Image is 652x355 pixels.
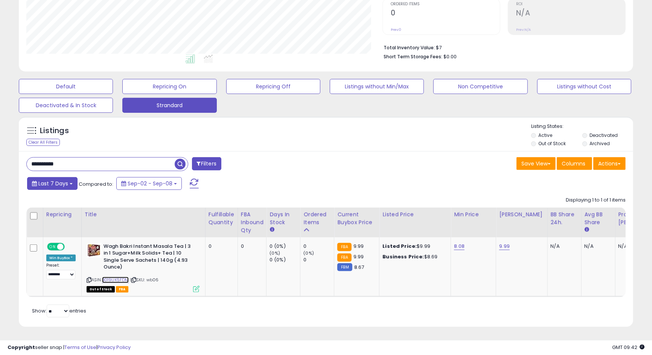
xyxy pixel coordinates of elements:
a: Terms of Use [64,344,96,351]
small: (0%) [303,250,314,256]
div: Avg BB Share [585,211,612,226]
div: 0 [241,243,261,250]
div: Repricing [46,211,78,218]
label: Archived [590,140,610,147]
span: 8.67 [354,264,364,271]
img: 51fNr70m+xL._SL40_.jpg [87,243,102,258]
div: 0 (0%) [270,256,300,263]
span: $0.00 [443,53,457,60]
div: Listed Price [382,211,448,218]
b: Total Inventory Value: [384,44,435,51]
b: Business Price: [382,253,424,260]
span: Sep-02 - Sep-08 [128,180,172,187]
div: Win BuyBox * [46,255,76,261]
a: B019UK5FDM [102,277,129,283]
b: Wagh Bakri Instant Masala Tea | 3 in 1 Sugar+Milk Solids+ Tea | 10 Single Serve Sachets | 140g (4... [104,243,195,273]
div: Fulfillable Quantity [209,211,235,226]
div: 0 [303,243,334,250]
span: FBA [116,286,129,293]
div: ASIN: [87,243,200,292]
label: Active [538,132,552,138]
button: Deactivated & In Stock [19,98,113,113]
small: FBA [337,243,351,251]
div: 0 [209,243,232,250]
small: Days In Stock. [270,226,274,233]
div: Min Price [454,211,493,218]
button: Repricing Off [226,79,320,94]
label: Out of Stock [538,140,566,147]
span: Compared to: [79,181,113,188]
span: Last 7 Days [38,180,68,187]
div: $8.69 [382,253,445,260]
div: Days In Stock [270,211,297,226]
span: 9.99 [353,243,364,250]
span: ON [48,243,57,250]
small: (0%) [270,250,280,256]
button: Non Competitive [433,79,527,94]
button: Save View [516,157,556,170]
span: All listings that are currently out of stock and unavailable for purchase on Amazon [87,286,115,293]
button: Default [19,79,113,94]
b: Listed Price: [382,243,417,250]
button: Repricing On [122,79,216,94]
small: Avg BB Share. [585,226,589,233]
div: 0 [303,256,334,263]
div: Ordered Items [303,211,331,226]
span: 9.99 [353,253,364,260]
span: 2025-09-16 09:42 GMT [612,344,644,351]
button: Sep-02 - Sep-08 [116,177,182,190]
button: Last 7 Days [27,177,78,190]
span: Ordered Items [391,2,500,6]
p: Listing States: [531,123,633,130]
div: Displaying 1 to 1 of 1 items [566,197,626,204]
div: seller snap | | [8,344,131,351]
div: BB Share 24h. [551,211,578,226]
div: Current Buybox Price [337,211,376,226]
small: Prev: 0 [391,27,401,32]
span: ROI [516,2,625,6]
small: FBM [337,263,352,271]
div: 0 (0%) [270,243,300,250]
button: Strandard [122,98,216,113]
div: $9.99 [382,243,445,250]
small: FBA [337,253,351,262]
button: Listings without Min/Max [330,79,424,94]
strong: Copyright [8,344,35,351]
b: Short Term Storage Fees: [384,53,442,60]
button: Listings without Cost [537,79,631,94]
div: Title [85,211,202,218]
div: FBA inbound Qty [241,211,264,234]
span: Columns [562,160,585,167]
div: Preset: [46,263,76,279]
div: N/A [551,243,576,250]
li: $7 [384,42,620,52]
button: Actions [593,157,626,170]
a: 9.99 [499,243,510,250]
div: N/A [585,243,609,250]
h2: N/A [516,9,625,19]
small: Prev: N/A [516,27,531,32]
span: Show: entries [32,307,86,314]
button: Filters [192,157,221,170]
label: Deactivated [590,132,618,138]
div: Clear All Filters [26,139,60,146]
h2: 0 [391,9,500,19]
button: Columns [557,157,592,170]
a: 8.08 [454,243,465,250]
h5: Listings [40,126,69,136]
a: Privacy Policy [97,344,131,351]
div: [PERSON_NAME] [499,211,544,218]
span: | SKU: wb06 [130,277,159,283]
span: OFF [64,243,76,250]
